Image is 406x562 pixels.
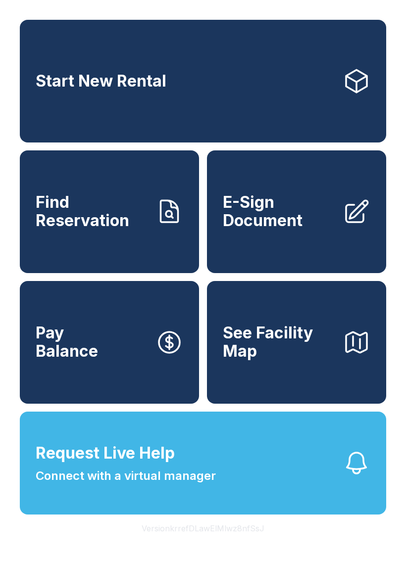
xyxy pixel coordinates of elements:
span: Connect with a virtual manager [36,467,216,485]
span: Request Live Help [36,441,175,465]
a: Find Reservation [20,150,199,273]
button: See Facility Map [207,281,386,404]
span: Find Reservation [36,193,148,230]
span: E-Sign Document [223,193,335,230]
button: PayBalance [20,281,199,404]
button: VersionkrrefDLawElMlwz8nfSsJ [134,515,272,542]
a: E-Sign Document [207,150,386,273]
button: Request Live HelpConnect with a virtual manager [20,412,386,515]
span: Pay Balance [36,324,98,360]
span: See Facility Map [223,324,335,360]
a: Start New Rental [20,20,386,142]
span: Start New Rental [36,72,166,91]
